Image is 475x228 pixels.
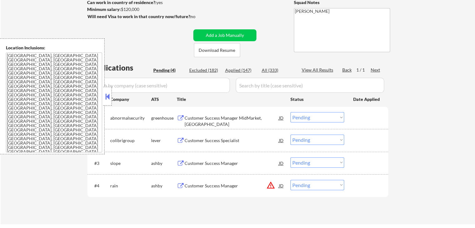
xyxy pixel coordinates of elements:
div: Applied (147) [225,67,256,73]
div: Next [371,67,381,73]
input: Search by title (case sensitive) [236,78,384,93]
div: Customer Success Manager MidMarket, [GEOGRAPHIC_DATA] [185,115,279,127]
div: Applications [89,64,151,72]
div: 1 / 1 [356,67,371,73]
button: warning_amber [266,181,275,190]
div: #3 [94,160,105,166]
div: All (333) [262,67,293,73]
div: Customer Success Manager [185,160,279,166]
div: colibrigroup [110,137,151,144]
div: Excluded (182) [189,67,220,73]
strong: Will need Visa to work in that country now/future?: [87,14,191,19]
div: greenhouse [151,115,177,121]
div: Pending (4) [153,67,185,73]
div: abnormalsecurity [110,115,151,121]
div: ashby [151,160,177,166]
div: lever [151,137,177,144]
div: Location Inclusions: [6,45,102,51]
div: ashby [151,183,177,189]
div: JD [278,157,285,169]
strong: Minimum salary: [87,7,121,12]
div: Customer Success Specialist [185,137,279,144]
div: JD [278,112,285,123]
div: rain [110,183,151,189]
div: JD [278,180,285,191]
div: Date Applied [353,96,381,102]
div: Company [110,96,151,102]
div: #4 [94,183,105,189]
div: $120,000 [87,6,191,12]
div: ATS [151,96,177,102]
div: no [190,13,208,20]
button: Download Resume [194,43,240,57]
button: Add a Job Manually [193,29,256,41]
div: Customer Success Manager [185,183,279,189]
div: View All Results [302,67,335,73]
div: Back [342,67,352,73]
div: Status [290,93,344,105]
div: slope [110,160,151,166]
div: Title [177,96,285,102]
div: JD [278,135,285,146]
input: Search by company (case sensitive) [89,78,230,93]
